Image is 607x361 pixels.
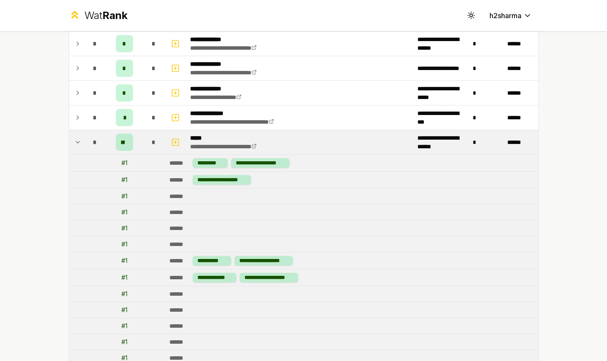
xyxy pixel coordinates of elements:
div: # 1 [121,338,127,346]
div: # 1 [121,208,127,217]
div: # 1 [121,240,127,249]
div: # 1 [121,224,127,233]
div: # 1 [121,322,127,330]
span: Rank [102,9,127,22]
div: # 1 [121,306,127,314]
div: # 1 [121,159,127,167]
div: Wat [84,9,127,22]
span: h2sharma [489,10,521,21]
div: # 1 [121,273,127,282]
a: WatRank [69,9,128,22]
div: # 1 [121,290,127,298]
div: # 1 [121,176,127,184]
div: # 1 [121,256,127,265]
div: # 1 [121,192,127,201]
button: h2sharma [483,8,539,23]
